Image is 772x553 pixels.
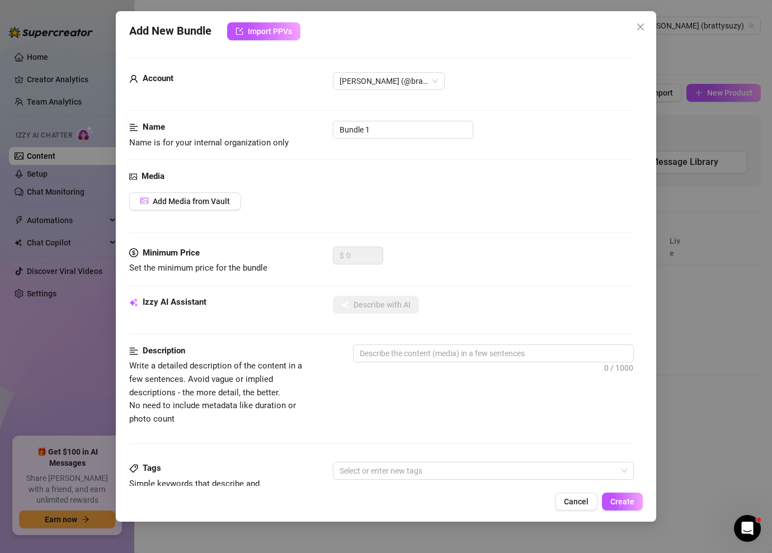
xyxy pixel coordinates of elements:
[143,73,173,83] strong: Account
[333,121,473,139] input: Enter a name
[129,263,267,273] span: Set the minimum price for the bundle
[129,361,302,423] span: Write a detailed description of the content in a few sentences. Avoid vague or implied descriptio...
[143,248,200,258] strong: Minimum Price
[129,344,138,358] span: align-left
[143,346,185,356] strong: Description
[142,171,164,181] strong: Media
[564,497,589,506] span: Cancel
[236,27,243,35] span: import
[340,73,438,89] span: Susanna (@brattysuzy)
[610,497,634,506] span: Create
[129,170,137,183] span: picture
[143,122,165,132] strong: Name
[143,297,206,307] strong: Izzy AI Assistant
[333,296,419,314] button: Describe with AI
[632,18,649,36] button: Close
[143,463,161,473] strong: Tags
[602,493,643,511] button: Create
[129,479,264,515] span: Simple keywords that describe and summarize the content, like specific fetishes, positions, categ...
[129,72,138,86] span: user
[227,22,300,40] button: Import PPVs
[140,197,148,205] span: picture
[248,27,292,36] span: Import PPVs
[129,464,138,473] span: tag
[129,138,289,148] span: Name is for your internal organization only
[129,247,138,260] span: dollar
[129,22,211,40] span: Add New Bundle
[632,22,649,31] span: Close
[153,197,230,206] span: Add Media from Vault
[734,515,761,542] iframe: Intercom live chat
[636,22,645,31] span: close
[555,493,597,511] button: Cancel
[129,121,138,134] span: align-left
[129,192,241,210] button: Add Media from Vault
